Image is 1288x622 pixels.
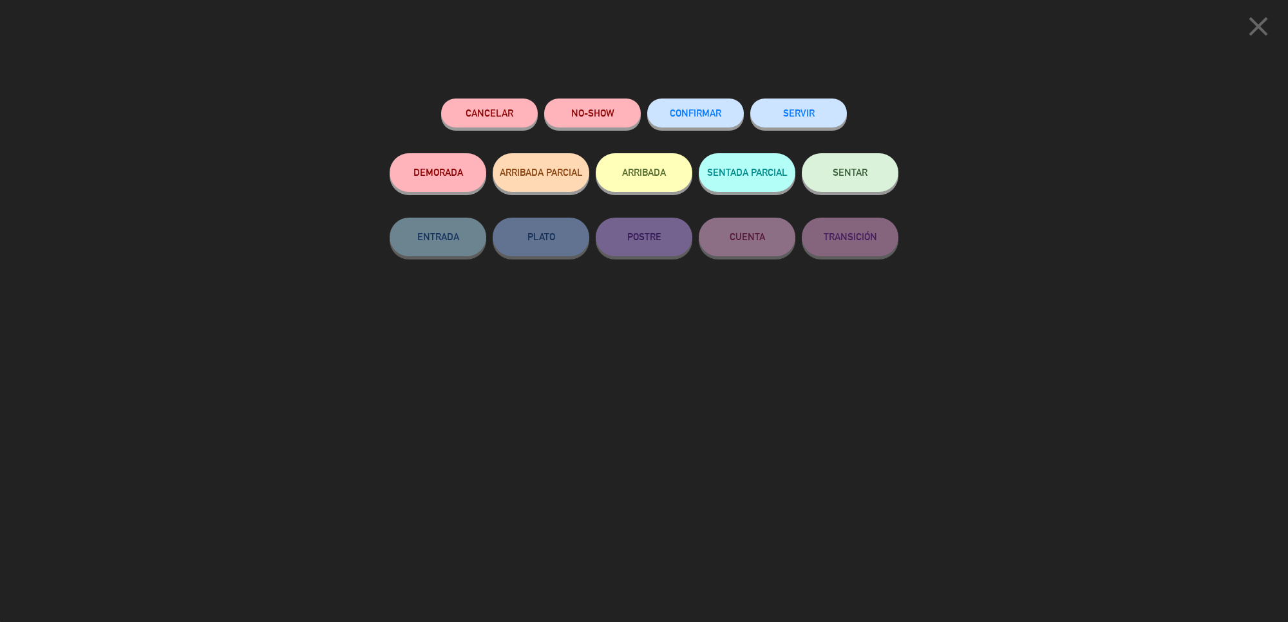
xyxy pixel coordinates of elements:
[596,218,692,256] button: POSTRE
[647,99,744,127] button: CONFIRMAR
[699,153,795,192] button: SENTADA PARCIAL
[1242,10,1274,42] i: close
[390,153,486,192] button: DEMORADA
[544,99,641,127] button: NO-SHOW
[596,153,692,192] button: ARRIBADA
[500,167,583,178] span: ARRIBADA PARCIAL
[802,153,898,192] button: SENTAR
[750,99,847,127] button: SERVIR
[670,108,721,118] span: CONFIRMAR
[493,153,589,192] button: ARRIBADA PARCIAL
[1238,10,1278,48] button: close
[493,218,589,256] button: PLATO
[390,218,486,256] button: ENTRADA
[699,218,795,256] button: CUENTA
[833,167,867,178] span: SENTAR
[441,99,538,127] button: Cancelar
[802,218,898,256] button: TRANSICIÓN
